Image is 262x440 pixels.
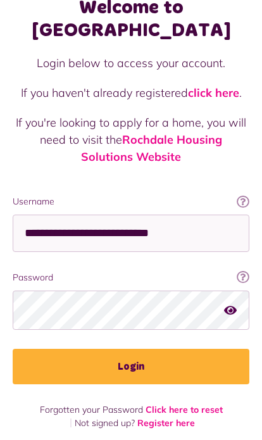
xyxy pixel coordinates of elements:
[146,404,223,415] a: Click here to reset
[13,84,249,101] p: If you haven't already registered .
[13,195,249,208] label: Username
[81,132,222,164] a: Rochdale Housing Solutions Website
[13,114,249,165] p: If you're looking to apply for a home, you will need to visit the
[188,85,239,100] a: click here
[40,404,143,415] span: Forgotten your Password
[13,271,249,284] label: Password
[13,54,249,72] p: Login below to access your account.
[75,417,135,429] span: Not signed up?
[13,349,249,384] button: Login
[137,417,195,429] a: Register here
